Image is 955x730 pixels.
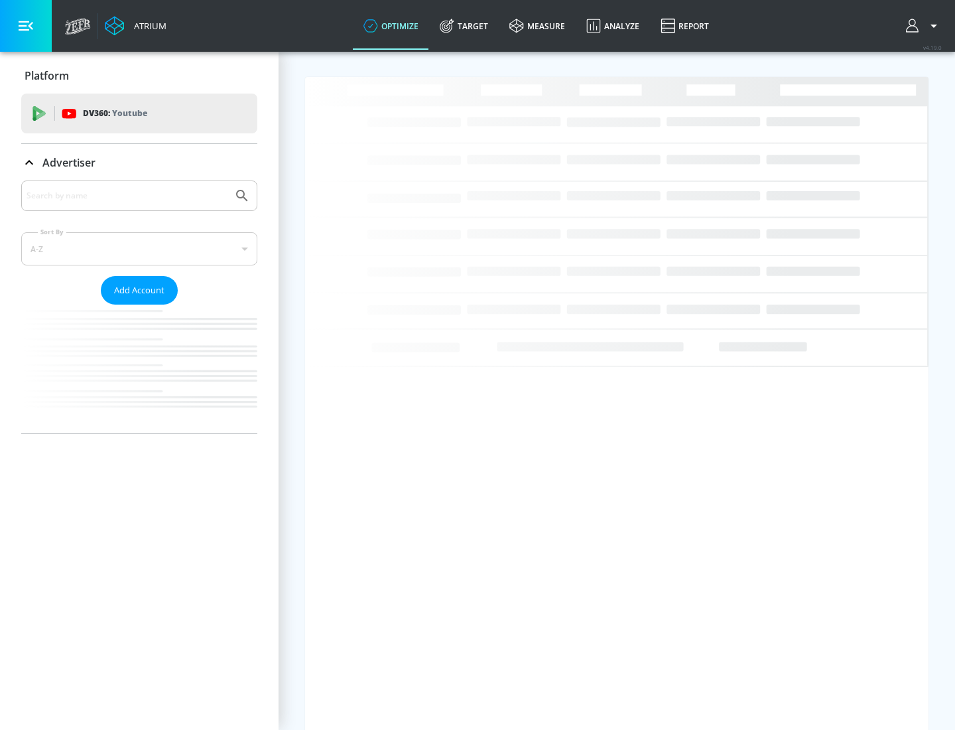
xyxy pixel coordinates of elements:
[21,144,257,181] div: Advertiser
[112,106,147,120] p: Youtube
[429,2,499,50] a: Target
[21,57,257,94] div: Platform
[21,305,257,433] nav: list of Advertiser
[114,283,164,298] span: Add Account
[105,16,166,36] a: Atrium
[353,2,429,50] a: optimize
[650,2,720,50] a: Report
[27,187,227,204] input: Search by name
[21,232,257,265] div: A-Z
[25,68,69,83] p: Platform
[101,276,178,305] button: Add Account
[923,44,942,51] span: v 4.19.0
[576,2,650,50] a: Analyze
[21,94,257,133] div: DV360: Youtube
[129,20,166,32] div: Atrium
[42,155,95,170] p: Advertiser
[83,106,147,121] p: DV360:
[38,228,66,236] label: Sort By
[499,2,576,50] a: measure
[21,181,257,433] div: Advertiser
